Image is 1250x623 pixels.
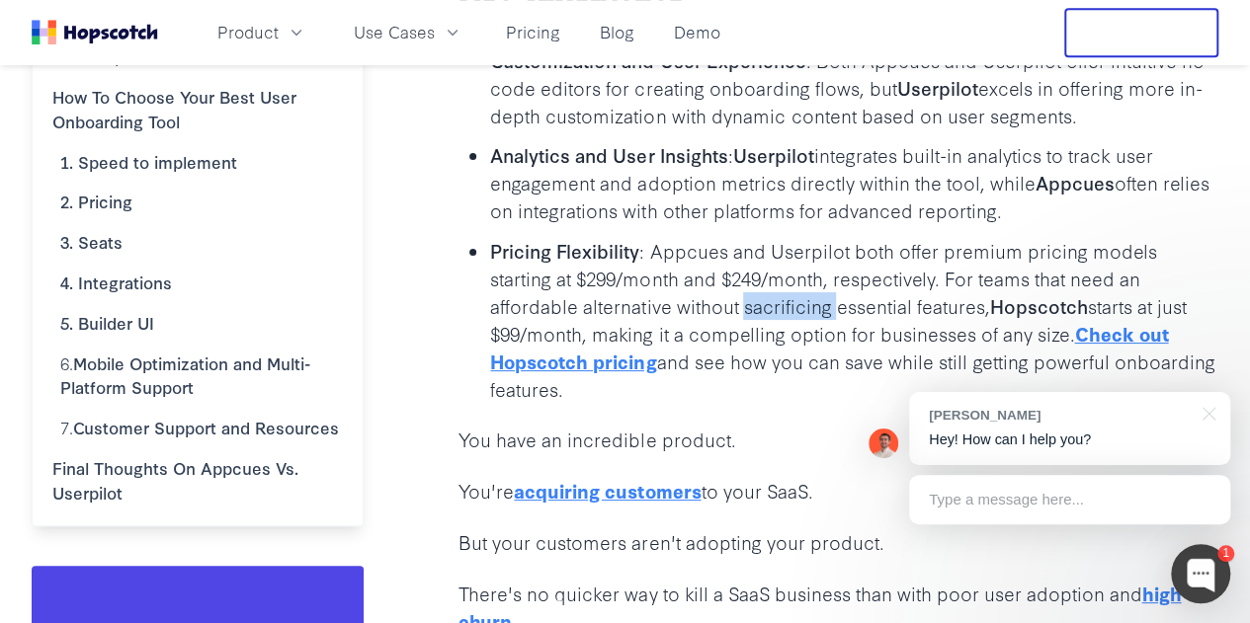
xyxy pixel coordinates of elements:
[206,16,318,48] button: Product
[592,16,642,48] a: Blog
[52,85,296,132] b: How To Choose Your Best User Onboarding Tool
[929,406,1191,425] div: [PERSON_NAME]
[60,230,123,253] b: 3. Seats
[1217,545,1234,562] div: 1
[60,190,132,212] b: 2. Pricing
[44,142,351,183] a: 1. Speed to implement
[909,475,1230,524] div: Type a message here...
[217,20,279,44] span: Product
[490,237,1218,402] p: : Appcues and Userpilot both offer premium pricing models starting at $299/month and $249/month, ...
[514,477,701,504] a: acquiring customers
[869,428,898,458] img: Mark Spera
[60,150,237,173] b: 1. Speed to implement
[44,303,351,344] a: 5. Builder UI
[490,141,1218,224] p: : integrates built-in analytics to track user engagement and adoption metrics directly within the...
[44,408,351,448] a: 7.Customer Support and Resources
[44,222,351,263] a: 3. Seats
[1035,169,1114,195] b: Appcues
[44,77,351,142] a: How To Choose Your Best User Onboarding Tool
[458,477,1218,505] p: You're to your SaaS.
[989,292,1087,319] b: Hopscotch
[490,237,639,264] b: Pricing Flexibility
[44,448,351,513] a: Final Thoughts On Appcues Vs. Userpilot
[458,528,1218,556] p: But your customers aren't adopting your product.
[929,429,1210,450] p: Hey! How can I help you?
[490,46,805,73] b: Customization and User Experience
[490,46,1218,129] p: : Both Appcues and Userpilot offer intuitive no-code editors for creating onboarding flows, but e...
[666,16,728,48] a: Demo
[32,20,158,44] a: Home
[60,311,154,334] b: 5. Builder UI
[1064,8,1218,57] button: Free Trial
[896,74,977,101] b: Userpilot
[44,344,351,409] a: 6.Mobile Optimization and Multi-Platform Support
[354,20,435,44] span: Use Cases
[52,456,298,504] b: Final Thoughts On Appcues Vs. Userpilot
[490,320,1168,374] a: Check out Hopscotch pricing
[60,351,310,399] b: Mobile Optimization and Multi-Platform Support
[458,426,1218,453] p: You have an incredible product.
[44,263,351,303] a: 4. Integrations
[60,271,172,293] b: 4. Integrations
[342,16,474,48] button: Use Cases
[490,141,727,168] b: Analytics and User Insights
[732,141,813,168] b: Userpilot
[498,16,568,48] a: Pricing
[73,416,339,438] b: Customer Support and Resources
[44,182,351,222] a: 2. Pricing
